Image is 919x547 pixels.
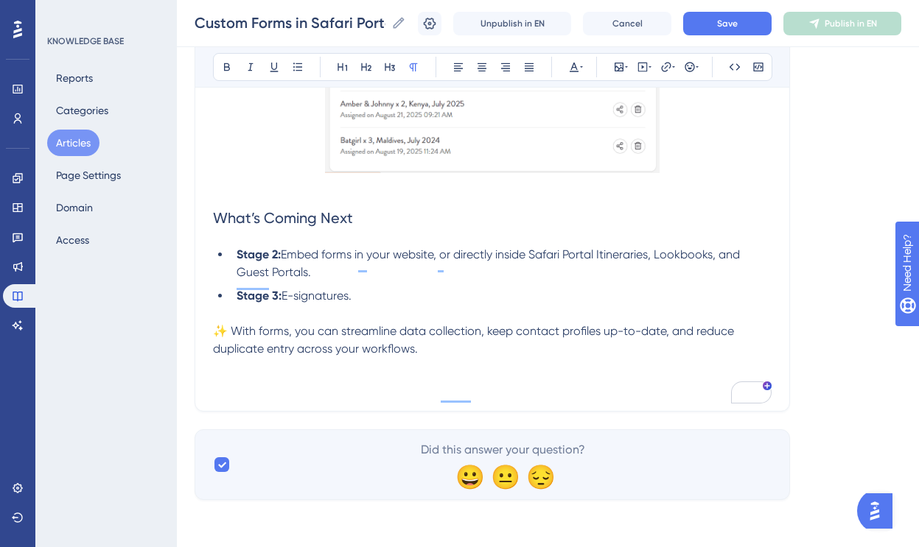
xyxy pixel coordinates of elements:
span: What’s Coming Next [213,209,353,227]
span: ✨ With forms, you can streamline data collection, keep contact profiles up-to-date, and reduce du... [213,324,737,356]
button: Cancel [583,12,671,35]
div: 😐 [491,465,514,488]
button: Unpublish in EN [453,12,571,35]
strong: Stage 3: [237,289,282,303]
button: Page Settings [47,162,130,188]
span: Need Help? [35,4,92,21]
button: Categories [47,97,117,124]
button: Domain [47,194,102,221]
span: Cancel [612,18,643,29]
input: Article Name [195,13,385,33]
div: 😀 [455,465,479,488]
span: Save [717,18,738,29]
span: Embed forms in your website, or directly inside Safari Portal Itineraries, Lookbooks, and Guest P... [237,247,743,279]
button: Access [47,227,98,253]
button: Save [683,12,772,35]
strong: Stage 2: [237,247,281,261]
button: Articles [47,130,99,156]
span: Publish in EN [825,18,877,29]
button: Reports [47,65,102,91]
span: E-signatures. [282,289,352,303]
span: Unpublish in EN [481,18,545,29]
div: 😔 [526,465,550,488]
button: Publish in EN [783,12,901,35]
span: Keywords: Custom forms, forms, collecting guest information. [213,377,541,391]
div: KNOWLEDGE BASE [47,35,124,47]
span: Did this answer your question? [421,441,585,459]
iframe: UserGuiding AI Assistant Launcher [857,489,901,533]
